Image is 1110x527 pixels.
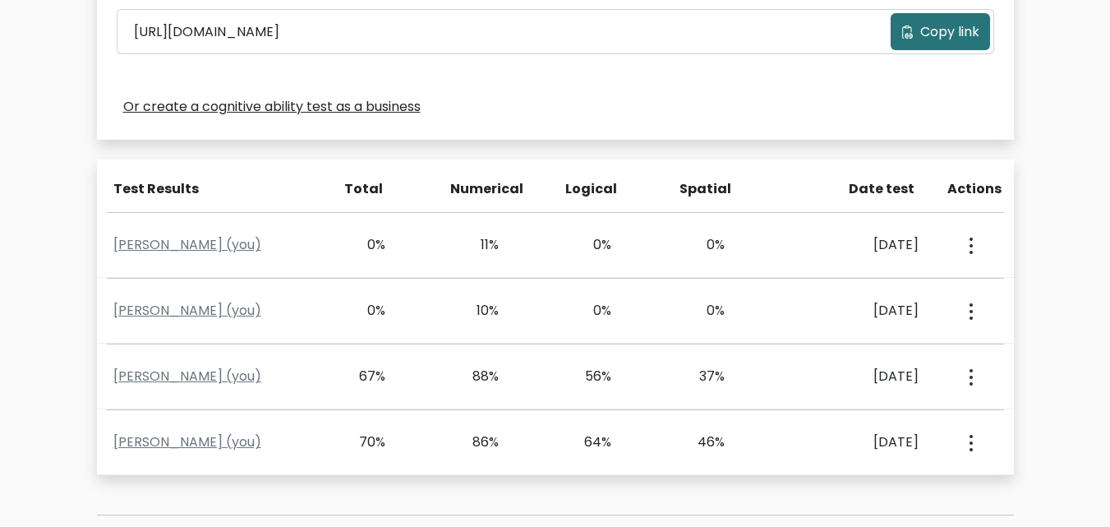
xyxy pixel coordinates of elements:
[113,301,261,320] a: [PERSON_NAME] (you)
[791,301,919,321] div: [DATE]
[565,432,612,452] div: 64%
[339,235,386,255] div: 0%
[113,432,261,451] a: [PERSON_NAME] (you)
[113,235,261,254] a: [PERSON_NAME] (you)
[339,367,386,386] div: 67%
[920,22,979,42] span: Copy link
[791,235,919,255] div: [DATE]
[452,432,499,452] div: 86%
[113,367,261,386] a: [PERSON_NAME] (you)
[452,301,499,321] div: 10%
[791,367,919,386] div: [DATE]
[113,179,316,199] div: Test Results
[678,367,725,386] div: 37%
[339,432,386,452] div: 70%
[452,367,499,386] div: 88%
[565,179,613,199] div: Logical
[450,179,498,199] div: Numerical
[678,235,725,255] div: 0%
[678,301,725,321] div: 0%
[565,301,612,321] div: 0%
[795,179,928,199] div: Date test
[791,432,919,452] div: [DATE]
[947,179,1004,199] div: Actions
[891,13,990,50] button: Copy link
[123,97,421,117] a: Or create a cognitive ability test as a business
[565,367,612,386] div: 56%
[678,432,725,452] div: 46%
[679,179,727,199] div: Spatial
[452,235,499,255] div: 11%
[339,301,386,321] div: 0%
[336,179,384,199] div: Total
[565,235,612,255] div: 0%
